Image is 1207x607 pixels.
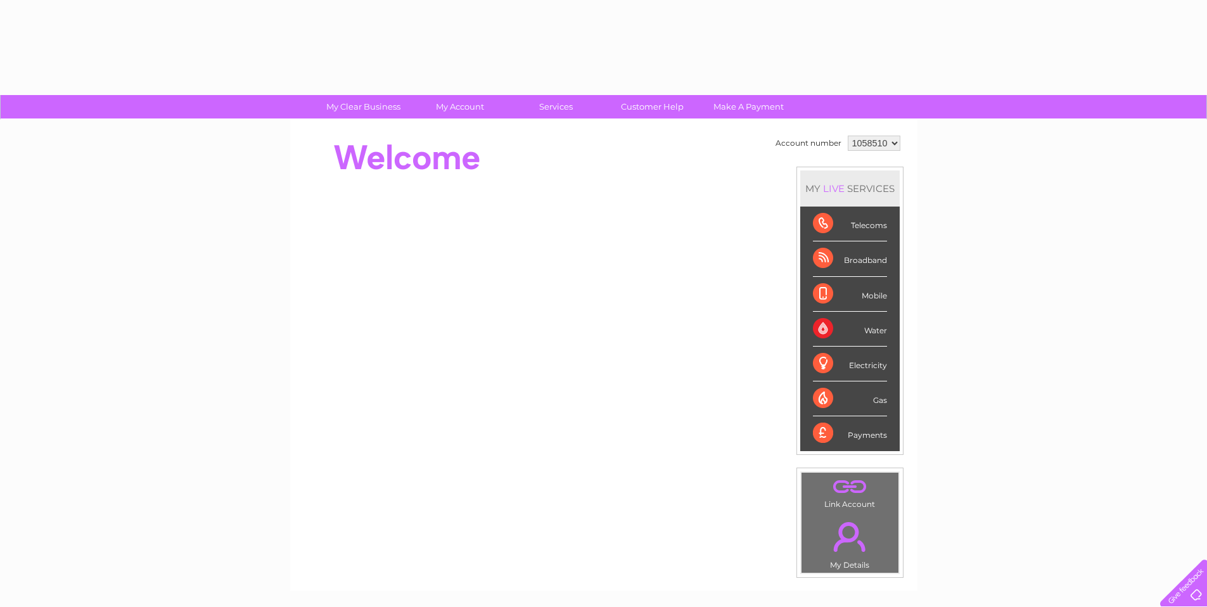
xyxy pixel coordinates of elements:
div: Broadband [813,241,887,276]
a: My Account [407,95,512,118]
div: Gas [813,381,887,416]
div: Mobile [813,277,887,312]
td: Account number [772,132,845,154]
div: MY SERVICES [800,170,900,207]
a: . [805,514,895,559]
div: Telecoms [813,207,887,241]
a: Customer Help [600,95,705,118]
div: LIVE [821,182,847,195]
div: Payments [813,416,887,450]
a: Services [504,95,608,118]
td: Link Account [801,472,899,512]
div: Electricity [813,347,887,381]
a: My Clear Business [311,95,416,118]
td: My Details [801,511,899,573]
a: . [805,476,895,498]
a: Make A Payment [696,95,801,118]
div: Water [813,312,887,347]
